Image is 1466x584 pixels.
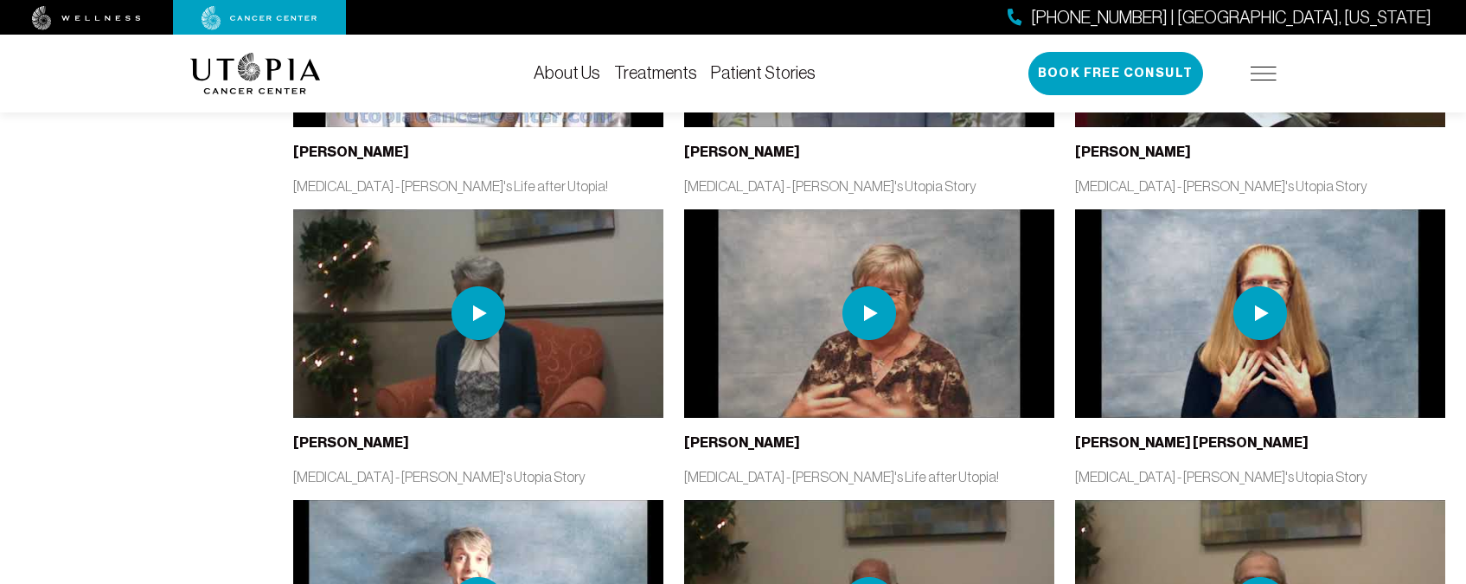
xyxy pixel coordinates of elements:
[293,434,409,451] b: [PERSON_NAME]
[293,144,409,160] b: [PERSON_NAME]
[711,63,816,82] a: Patient Stories
[1075,176,1445,196] p: [MEDICAL_DATA] - [PERSON_NAME]'s Utopia Story
[293,209,663,418] img: thumbnail
[684,176,1054,196] p: [MEDICAL_DATA] - [PERSON_NAME]'s Utopia Story
[190,53,321,94] img: logo
[1028,52,1203,95] button: Book Free Consult
[1075,434,1309,451] b: [PERSON_NAME] [PERSON_NAME]
[684,467,1054,486] p: [MEDICAL_DATA] - [PERSON_NAME]'s Life after Utopia!
[1075,467,1445,486] p: [MEDICAL_DATA] - [PERSON_NAME]'s Utopia Story
[1075,144,1191,160] b: [PERSON_NAME]
[684,434,800,451] b: [PERSON_NAME]
[202,6,317,30] img: cancer center
[1031,5,1431,30] span: [PHONE_NUMBER] | [GEOGRAPHIC_DATA], [US_STATE]
[293,467,663,486] p: [MEDICAL_DATA] - [PERSON_NAME]'s Utopia Story
[684,209,1054,418] img: thumbnail
[684,144,800,160] b: [PERSON_NAME]
[32,6,141,30] img: wellness
[1075,209,1445,418] img: thumbnail
[451,286,505,340] img: play icon
[1251,67,1277,80] img: icon-hamburger
[1008,5,1431,30] a: [PHONE_NUMBER] | [GEOGRAPHIC_DATA], [US_STATE]
[614,63,697,82] a: Treatments
[842,286,896,340] img: play icon
[293,176,663,196] p: [MEDICAL_DATA] - [PERSON_NAME]'s Life after Utopia!
[534,63,600,82] a: About Us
